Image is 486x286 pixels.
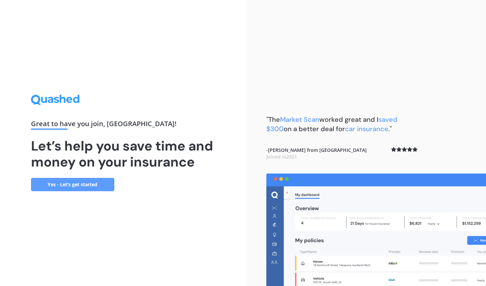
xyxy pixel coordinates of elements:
b: - [PERSON_NAME] from [GEOGRAPHIC_DATA] [266,147,367,160]
span: saved $300 [266,115,397,133]
h1: Let’s help you save time and money on your insurance [31,138,216,170]
img: dashboard.webp [266,174,486,286]
span: Market Scan [280,115,319,124]
b: "The worked great and I on a better deal for ." [266,115,397,133]
div: Great to have you join , [GEOGRAPHIC_DATA] ! [31,120,216,130]
a: Yes - Let’s get started [31,178,114,191]
span: Joined in 2021 [266,154,297,160]
span: car insurance [345,124,388,133]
